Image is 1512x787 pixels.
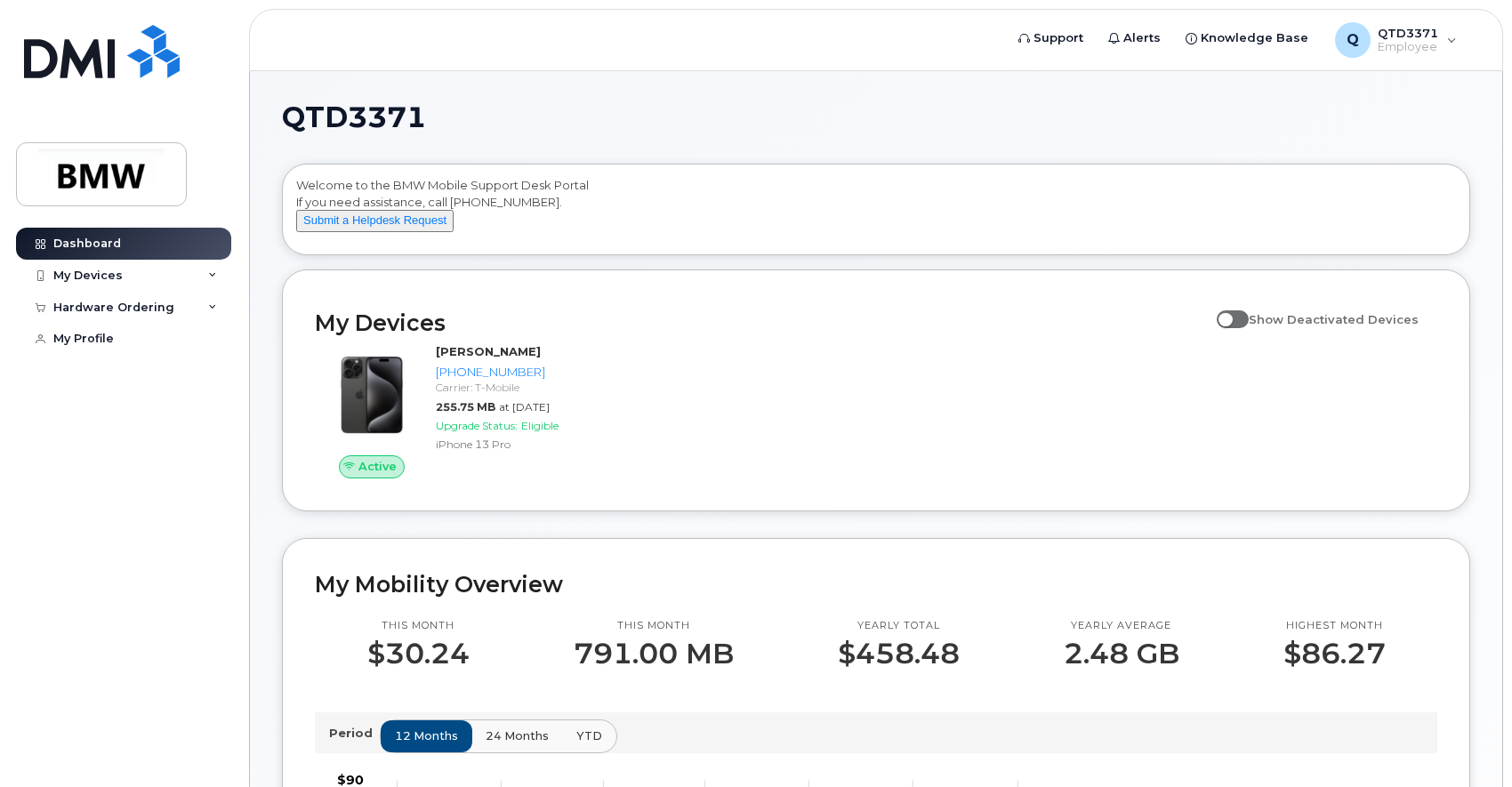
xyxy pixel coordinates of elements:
a: Submit a Helpdesk Request [296,213,454,227]
div: Welcome to the BMW Mobile Support Desk Portal If you need assistance, call [PHONE_NUMBER]. [296,177,1456,248]
p: This month [574,619,734,633]
strong: [PERSON_NAME] [436,344,541,358]
img: iPhone_15_Pro_Black.png [329,352,414,438]
input: Show Deactivated Devices [1217,302,1231,317]
iframe: Messenger Launcher [1435,710,1499,774]
span: 255.75 MB [436,400,495,414]
span: YTD [576,727,602,744]
span: 24 months [486,727,549,744]
span: QTD3371 [282,104,426,131]
div: Carrier: T-Mobile [436,380,573,395]
p: $30.24 [367,638,470,670]
div: [PHONE_NUMBER] [436,364,573,381]
p: Highest month [1283,619,1386,633]
p: $458.48 [838,638,960,670]
p: Yearly total [838,619,960,633]
div: iPhone 13 Pro [436,437,573,452]
p: This month [367,619,470,633]
a: Active[PERSON_NAME][PHONE_NUMBER]Carrier: T-Mobile255.75 MBat [DATE]Upgrade Status:EligibleiPhone... [315,343,580,478]
span: at [DATE] [499,400,550,414]
p: 791.00 MB [574,638,734,670]
span: Show Deactivated Devices [1249,312,1419,326]
p: Period [329,725,380,742]
p: $86.27 [1283,638,1386,670]
span: Active [358,458,397,475]
p: 2.48 GB [1064,638,1179,670]
h2: My Mobility Overview [315,571,1437,598]
span: Eligible [521,419,559,432]
h2: My Devices [315,309,1208,336]
button: Submit a Helpdesk Request [296,210,454,232]
p: Yearly average [1064,619,1179,633]
span: Upgrade Status: [436,419,518,432]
